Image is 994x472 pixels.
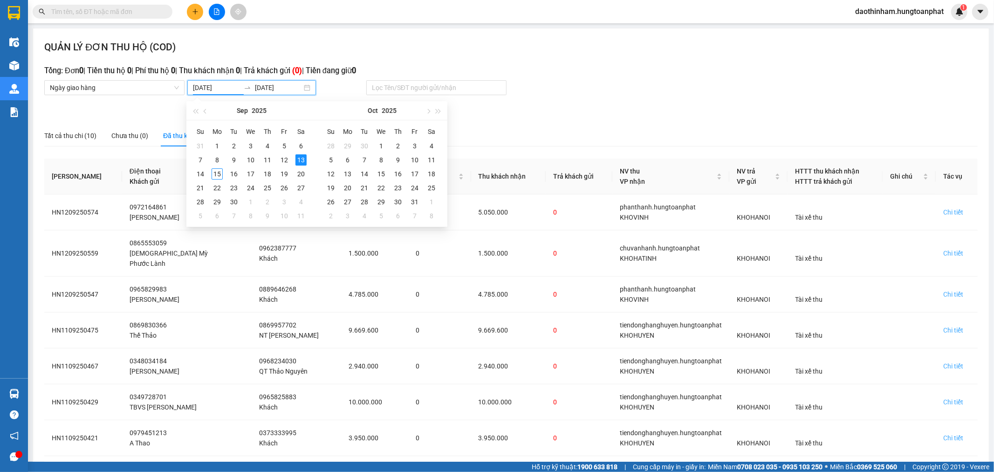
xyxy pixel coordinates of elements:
[960,4,967,11] sup: 1
[620,321,722,329] span: tiendonghanghuyen.hungtoanphat
[293,181,309,195] td: 2025-09-27
[943,325,963,335] div: Chi tiết đơn hàng
[259,181,276,195] td: 2025-09-25
[795,255,823,262] span: Tài xế thu
[620,285,696,293] span: phanthanh.hungtoanphat
[262,168,273,180] div: 18
[795,178,852,185] span: HTTT trả khách gửi
[392,196,404,208] div: 30
[322,139,339,153] td: 2025-09-28
[192,181,209,195] td: 2025-09-21
[259,139,276,153] td: 2025-09-04
[943,433,963,443] div: Chi tiết đơn hàng
[795,167,859,175] span: HTTT thu khách nhận
[390,153,406,167] td: 2025-10-09
[242,195,259,209] td: 2025-10-01
[423,167,440,181] td: 2025-10-18
[339,209,356,223] td: 2025-11-03
[44,159,122,194] th: [PERSON_NAME]
[406,153,423,167] td: 2025-10-10
[620,244,700,252] span: chuvanhanh.hungtoanphat
[51,7,161,17] input: Tìm tên, số ĐT hoặc mã đơn
[795,332,823,339] span: Tài xế thu
[342,154,353,166] div: 6
[349,248,401,258] div: 1.500.000
[130,321,167,329] span: 0869830366
[228,154,240,166] div: 9
[171,66,175,75] b: 0
[976,7,985,16] span: caret-down
[228,182,240,194] div: 23
[130,167,161,175] span: Điện thoại
[406,124,423,139] th: Fr
[373,209,390,223] td: 2025-11-05
[226,195,242,209] td: 2025-09-30
[255,83,302,93] input: Ngày kết thúc
[339,167,356,181] td: 2025-10-13
[44,348,122,384] td: HN1109250467
[322,181,339,195] td: 2025-10-19
[228,168,240,180] div: 16
[209,167,226,181] td: 2025-09-15
[376,140,387,152] div: 1
[245,154,256,166] div: 10
[322,124,339,139] th: Su
[339,139,356,153] td: 2025-09-29
[259,124,276,139] th: Th
[209,195,226,209] td: 2025-09-29
[276,167,293,181] td: 2025-09-19
[213,8,220,15] span: file-add
[212,196,223,208] div: 29
[44,277,122,312] td: HN1209250547
[409,196,420,208] div: 31
[943,289,963,299] div: Chi tiết đơn hàng
[212,140,223,152] div: 1
[127,66,131,75] b: 0
[409,168,420,180] div: 17
[262,196,273,208] div: 2
[416,250,419,257] span: 0
[130,250,208,267] span: [DEMOGRAPHIC_DATA] Mỳ Phước Lành
[620,357,722,365] span: tiendonghanghuyen.hungtoanphat
[44,230,122,277] td: HN1209250559
[242,153,259,167] td: 2025-09-10
[9,107,19,117] img: solution-icon
[242,124,259,139] th: We
[737,214,770,221] span: KHOHANOI
[359,154,370,166] div: 7
[416,362,419,370] span: 0
[44,312,122,348] td: HN1109250475
[228,196,240,208] div: 30
[390,195,406,209] td: 2025-10-30
[295,196,307,208] div: 4
[279,168,290,180] div: 19
[130,214,179,221] span: [PERSON_NAME]
[416,291,419,298] span: 0
[230,4,247,20] button: aim
[356,124,373,139] th: Tu
[295,182,307,194] div: 27
[325,140,336,152] div: 28
[195,196,206,208] div: 28
[620,296,649,303] span: KHOVINH
[620,203,696,211] span: phanthanh.hungtoanphat
[368,101,378,120] button: Oct
[39,8,45,15] span: search
[192,167,209,181] td: 2025-09-14
[423,195,440,209] td: 2025-11-01
[209,4,225,20] button: file-add
[737,296,770,303] span: KHOHANOI
[212,154,223,166] div: 8
[293,139,309,153] td: 2025-09-06
[245,168,256,180] div: 17
[259,153,276,167] td: 2025-09-11
[242,139,259,153] td: 2025-09-03
[356,209,373,223] td: 2025-11-04
[352,66,356,75] b: 0
[292,66,302,75] b: ( 0 )
[192,209,209,223] td: 2025-10-05
[359,140,370,152] div: 30
[262,154,273,166] div: 11
[295,168,307,180] div: 20
[737,178,756,185] span: VP gửi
